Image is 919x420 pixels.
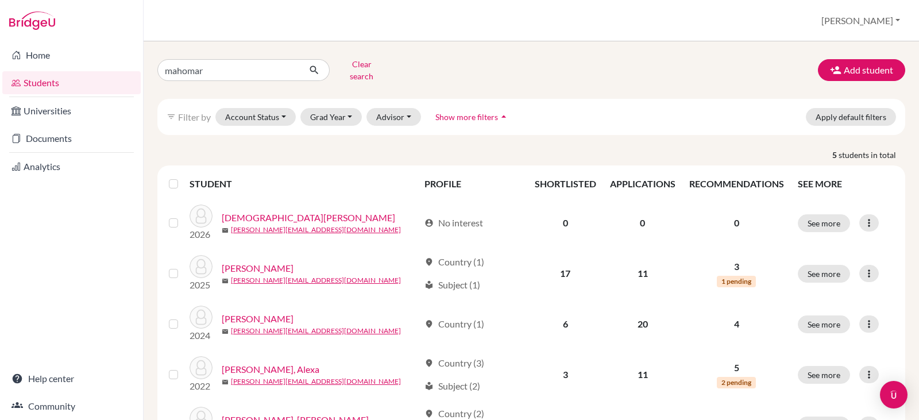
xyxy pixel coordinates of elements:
[424,218,434,228] span: account_circle
[424,409,434,418] span: location_on
[222,312,294,326] a: [PERSON_NAME]
[190,278,213,292] p: 2025
[424,317,484,331] div: Country (1)
[528,349,603,400] td: 3
[528,299,603,349] td: 6
[190,306,213,329] img: Mahomar Sahuri, Andres
[2,155,141,178] a: Analytics
[603,349,682,400] td: 11
[603,248,682,299] td: 11
[798,315,850,333] button: See more
[222,363,319,376] a: [PERSON_NAME], Alexa
[717,276,756,287] span: 1 pending
[839,149,905,161] span: students in total
[330,55,393,85] button: Clear search
[603,299,682,349] td: 20
[2,99,141,122] a: Universities
[426,108,519,126] button: Show more filtersarrow_drop_up
[424,382,434,391] span: local_library
[832,149,839,161] strong: 5
[222,328,229,335] span: mail
[231,326,401,336] a: [PERSON_NAME][EMAIL_ADDRESS][DOMAIN_NAME]
[682,170,791,198] th: RECOMMENDATIONS
[167,112,176,121] i: filter_list
[424,379,480,393] div: Subject (2)
[424,216,483,230] div: No interest
[231,376,401,387] a: [PERSON_NAME][EMAIL_ADDRESS][DOMAIN_NAME]
[791,170,901,198] th: SEE MORE
[528,198,603,248] td: 0
[2,395,141,418] a: Community
[424,257,434,267] span: location_on
[818,59,905,81] button: Add student
[222,211,395,225] a: [DEMOGRAPHIC_DATA][PERSON_NAME]
[689,361,784,375] p: 5
[190,329,213,342] p: 2024
[798,214,850,232] button: See more
[689,260,784,273] p: 3
[190,379,213,393] p: 2022
[603,170,682,198] th: APPLICATIONS
[222,261,294,275] a: [PERSON_NAME]
[2,71,141,94] a: Students
[806,108,896,126] button: Apply default filters
[2,367,141,390] a: Help center
[222,227,229,234] span: mail
[880,381,908,409] div: Open Intercom Messenger
[215,108,296,126] button: Account Status
[424,359,434,368] span: location_on
[2,127,141,150] a: Documents
[717,377,756,388] span: 2 pending
[498,111,509,122] i: arrow_drop_up
[798,265,850,283] button: See more
[424,278,480,292] div: Subject (1)
[222,379,229,386] span: mail
[178,111,211,122] span: Filter by
[528,170,603,198] th: SHORTLISTED
[424,255,484,269] div: Country (1)
[528,248,603,299] td: 17
[424,319,434,329] span: location_on
[190,170,418,198] th: STUDENT
[190,255,213,278] img: Mahomar Bendeck, Felix
[603,198,682,248] td: 0
[300,108,362,126] button: Grad Year
[689,216,784,230] p: 0
[424,280,434,290] span: local_library
[424,356,484,370] div: Country (3)
[366,108,421,126] button: Advisor
[418,170,527,198] th: PROFILE
[157,59,300,81] input: Find student by name...
[190,356,213,379] img: Zacarías Mahomar, Alexa
[190,205,213,228] img: Mahomar, Jacobo
[190,228,213,241] p: 2026
[222,278,229,284] span: mail
[231,225,401,235] a: [PERSON_NAME][EMAIL_ADDRESS][DOMAIN_NAME]
[231,275,401,286] a: [PERSON_NAME][EMAIL_ADDRESS][DOMAIN_NAME]
[689,317,784,331] p: 4
[435,112,498,122] span: Show more filters
[816,10,905,32] button: [PERSON_NAME]
[2,44,141,67] a: Home
[798,366,850,384] button: See more
[9,11,55,30] img: Bridge-U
